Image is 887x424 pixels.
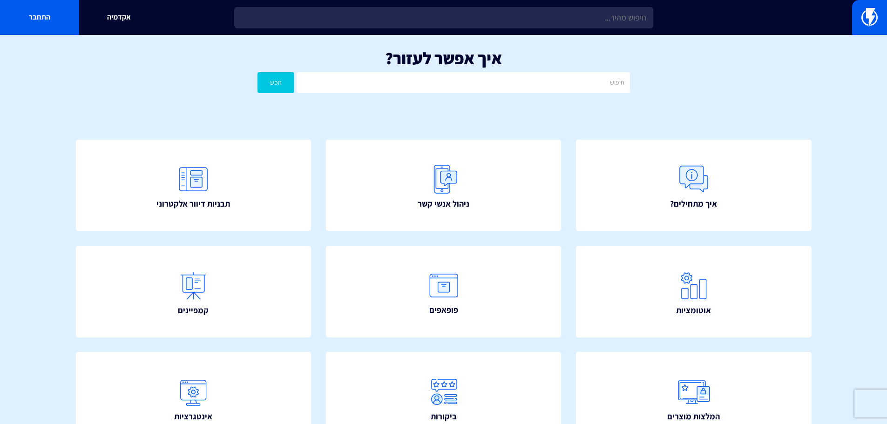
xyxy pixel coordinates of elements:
button: חפש [257,72,295,93]
span: המלצות מוצרים [667,411,720,423]
a: קמפיינים [76,246,311,337]
span: תבניות דיוור אלקטרוני [156,198,230,210]
h1: איך אפשר לעזור? [14,49,873,67]
input: חיפוש [297,72,630,93]
a: פופאפים [326,246,562,337]
span: אוטומציות [676,304,711,316]
a: ניהול אנשי קשר [326,140,562,231]
span: פופאפים [429,304,458,316]
span: אינטגרציות [174,411,212,423]
a: תבניות דיוור אלקטרוני [76,140,311,231]
a: איך מתחילים? [576,140,812,231]
a: אוטומציות [576,246,812,337]
span: ניהול אנשי קשר [418,198,469,210]
span: איך מתחילים? [670,198,717,210]
span: ביקורות [431,411,457,423]
input: חיפוש מהיר... [234,7,653,28]
span: קמפיינים [178,304,209,316]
